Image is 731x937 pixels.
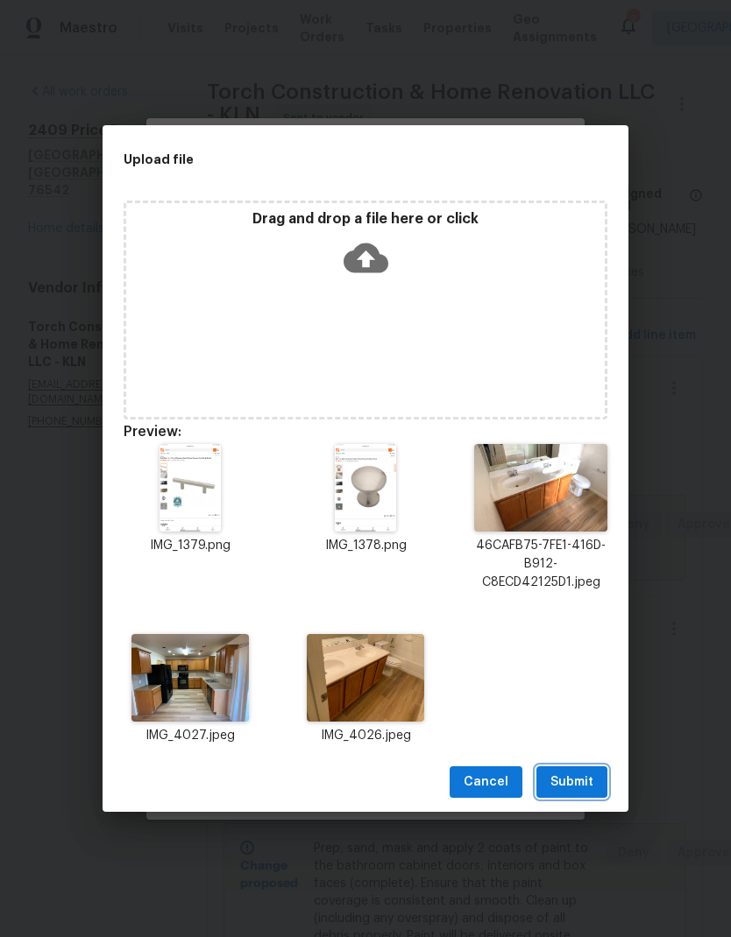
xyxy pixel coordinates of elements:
[126,210,605,229] p: Drag and drop a file here or click
[124,727,257,745] p: IMG_4027.jpeg
[307,634,423,722] img: Z
[124,537,257,555] p: IMG_1379.png
[474,444,607,532] img: 9k=
[474,537,607,592] p: 46CAFB75-7FE1-416D-B912-C8ECD42125D1.jpeg
[299,537,432,555] p: IMG_1378.png
[299,727,432,745] p: IMG_4026.jpeg
[450,766,522,799] button: Cancel
[550,771,593,793] span: Submit
[464,771,508,793] span: Cancel
[131,634,248,722] img: 9k=
[160,444,221,532] img: nzoj4j+lOgPiv6s5PrPHo1DAAEEEGg+AYJxzXfNOWMEEEAAAQQQQAABBBBAAAEEEEAAgRoJEIyrETyHRQABBBBAAAEEEEAAAQ...
[335,444,396,532] img: SuFUy6RAAAAAElFTkSuQmCC
[536,766,607,799] button: Submit
[124,150,529,169] h2: Upload file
